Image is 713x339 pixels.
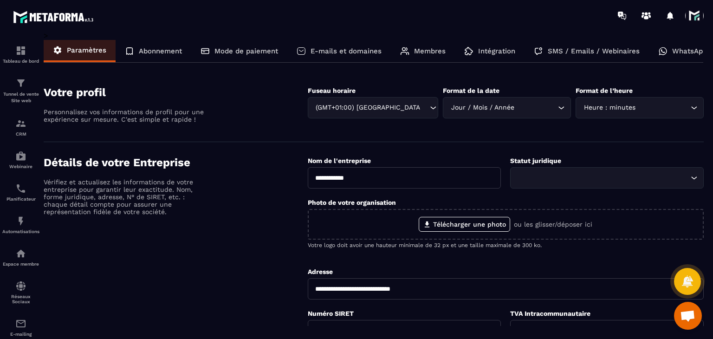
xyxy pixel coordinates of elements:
[308,97,439,118] div: Search for option
[15,78,26,89] img: formation
[548,47,640,55] p: SMS / Emails / Webinaires
[2,131,39,137] p: CRM
[2,111,39,143] a: formationformationCRM
[443,97,571,118] div: Search for option
[15,318,26,329] img: email
[2,164,39,169] p: Webinaire
[516,103,556,113] input: Search for option
[308,268,333,275] label: Adresse
[2,38,39,71] a: formationformationTableau de bord
[2,176,39,209] a: schedulerschedulerPlanificateur
[15,248,26,259] img: automations
[15,280,26,292] img: social-network
[15,118,26,129] img: formation
[44,86,308,99] h4: Votre profil
[478,47,515,55] p: Intégration
[2,59,39,64] p: Tableau de bord
[214,47,278,55] p: Mode de paiement
[419,217,510,232] label: Télécharger une photo
[514,221,592,228] p: ou les glisser/déposer ici
[576,87,633,94] label: Format de l’heure
[637,103,688,113] input: Search for option
[2,229,39,234] p: Automatisations
[311,47,382,55] p: E-mails et domaines
[2,274,39,311] a: social-networksocial-networkRéseaux Sociaux
[2,261,39,267] p: Espace membre
[516,173,688,183] input: Search for option
[510,310,590,317] label: TVA Intracommunautaire
[15,183,26,194] img: scheduler
[15,45,26,56] img: formation
[576,97,704,118] div: Search for option
[67,46,106,54] p: Paramètres
[13,8,97,26] img: logo
[44,156,308,169] h4: Détails de votre Entreprise
[2,143,39,176] a: automationsautomationsWebinaire
[308,199,396,206] label: Photo de votre organisation
[308,157,371,164] label: Nom de l'entreprise
[2,91,39,104] p: Tunnel de vente Site web
[308,242,704,248] p: Votre logo doit avoir une hauteur minimale de 32 px et une taille maximale de 300 ko.
[308,87,356,94] label: Fuseau horaire
[2,332,39,337] p: E-mailing
[510,167,704,189] div: Search for option
[44,178,206,215] p: Vérifiez et actualisez les informations de votre entreprise pour garantir leur exactitude. Nom, f...
[2,71,39,111] a: formationformationTunnel de vente Site web
[674,302,702,330] div: Ouvrir le chat
[582,103,637,113] span: Heure : minutes
[44,108,206,123] p: Personnalisez vos informations de profil pour une expérience sur mesure. C'est simple et rapide !
[2,209,39,241] a: automationsautomationsAutomatisations
[443,87,499,94] label: Format de la date
[672,47,707,55] p: WhatsApp
[414,47,446,55] p: Membres
[139,47,182,55] p: Abonnement
[15,215,26,227] img: automations
[2,241,39,274] a: automationsautomationsEspace membre
[314,103,421,113] span: (GMT+01:00) [GEOGRAPHIC_DATA]
[15,150,26,162] img: automations
[2,196,39,202] p: Planificateur
[449,103,516,113] span: Jour / Mois / Année
[308,310,354,317] label: Numéro SIRET
[510,157,561,164] label: Statut juridique
[2,294,39,304] p: Réseaux Sociaux
[421,103,428,113] input: Search for option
